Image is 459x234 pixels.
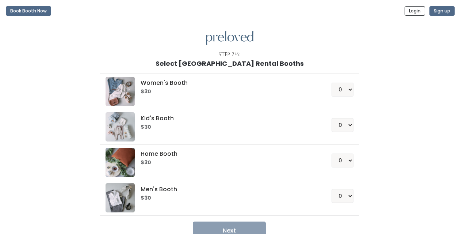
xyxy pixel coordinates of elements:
img: preloved logo [206,31,253,45]
button: Login [405,6,425,16]
h5: Home Booth [141,151,314,157]
img: preloved logo [106,112,135,141]
h5: Men's Booth [141,186,314,193]
button: Book Booth Now [6,6,51,16]
a: Book Booth Now [6,3,51,19]
button: Sign up [429,6,455,16]
img: preloved logo [106,183,135,212]
h6: $30 [141,89,314,95]
img: preloved logo [106,77,135,106]
h5: Women's Booth [141,80,314,86]
h6: $30 [141,160,314,166]
h6: $30 [141,124,314,130]
div: Step 2/4: [218,51,241,58]
h6: $30 [141,195,314,201]
h5: Kid's Booth [141,115,314,122]
img: preloved logo [106,148,135,177]
h1: Select [GEOGRAPHIC_DATA] Rental Booths [156,60,304,67]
